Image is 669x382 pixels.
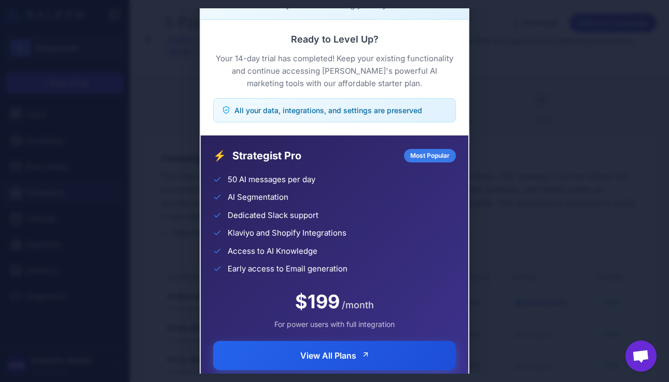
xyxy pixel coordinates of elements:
[625,340,657,372] div: Open chat
[228,192,288,203] span: AI Segmentation
[234,105,422,116] span: All your data, integrations, and settings are preserved
[228,245,317,257] span: Access to AI Knowledge
[213,341,456,370] button: View All Plans
[228,210,318,222] span: Dedicated Slack support
[295,288,340,316] span: $199
[228,263,347,275] span: Early access to Email generation
[228,174,315,186] span: 50 AI messages per day
[232,148,398,163] span: Strategist Pro
[213,319,456,330] div: For power users with full integration
[342,298,374,312] span: /month
[404,149,456,162] div: Most Popular
[228,227,346,239] span: Klaviyo and Shopify Integrations
[213,148,226,163] span: ⚡
[300,349,356,362] span: View All Plans
[213,32,456,46] h3: Ready to Level Up?
[213,52,456,90] p: Your 14-day trial has completed! Keep your existing functionality and continue accessing [PERSON_...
